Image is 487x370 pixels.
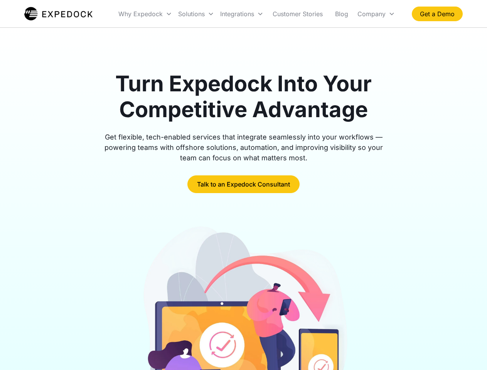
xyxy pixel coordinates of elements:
[24,6,93,22] img: Expedock Logo
[24,6,93,22] a: home
[329,1,354,27] a: Blog
[220,10,254,18] div: Integrations
[96,132,392,163] div: Get flexible, tech-enabled services that integrate seamlessly into your workflows — powering team...
[187,175,300,193] a: Talk to an Expedock Consultant
[266,1,329,27] a: Customer Stories
[96,71,392,123] h1: Turn Expedock Into Your Competitive Advantage
[412,7,463,21] a: Get a Demo
[448,333,487,370] iframe: Chat Widget
[217,1,266,27] div: Integrations
[115,1,175,27] div: Why Expedock
[118,10,163,18] div: Why Expedock
[354,1,398,27] div: Company
[175,1,217,27] div: Solutions
[178,10,205,18] div: Solutions
[357,10,386,18] div: Company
